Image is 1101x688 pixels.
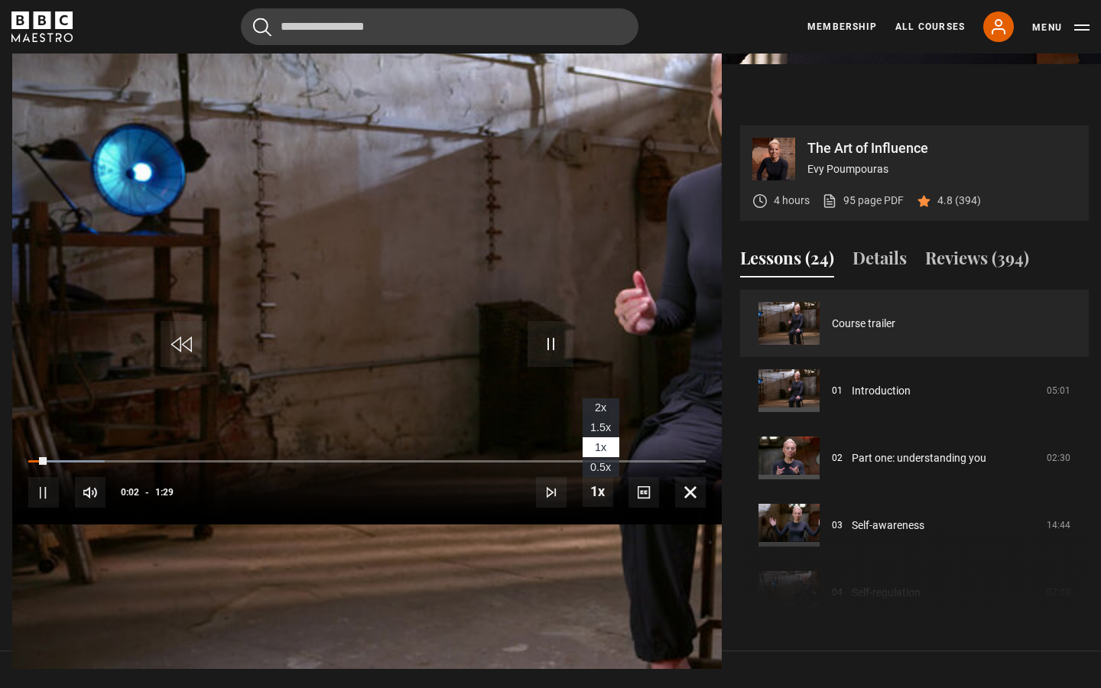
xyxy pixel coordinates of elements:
[595,401,606,414] span: 2x
[28,477,59,508] button: Pause
[852,450,986,466] a: Part one: understanding you
[595,441,606,453] span: 1x
[590,461,611,473] span: 0.5x
[774,193,810,209] p: 4 hours
[807,141,1077,155] p: The Art of Influence
[807,161,1077,177] p: Evy Poumpouras
[895,20,965,34] a: All Courses
[121,479,139,506] span: 0:02
[740,245,834,277] button: Lessons (24)
[675,477,706,508] button: Fullscreen
[590,421,611,433] span: 1.5x
[75,477,106,508] button: Mute
[852,518,924,534] a: Self-awareness
[536,477,567,508] button: Next Lesson
[583,476,613,507] button: Playback Rate
[12,125,722,524] video-js: Video Player
[1032,20,1090,35] button: Toggle navigation
[822,193,904,209] a: 95 page PDF
[28,460,706,463] div: Progress Bar
[155,479,174,506] span: 1:29
[853,245,907,277] button: Details
[253,18,271,37] button: Submit the search query
[807,20,877,34] a: Membership
[11,11,73,42] svg: BBC Maestro
[628,477,659,508] button: Captions
[852,383,911,399] a: Introduction
[832,316,895,332] a: Course trailer
[145,487,149,498] span: -
[925,245,1029,277] button: Reviews (394)
[937,193,981,209] p: 4.8 (394)
[241,8,638,45] input: Search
